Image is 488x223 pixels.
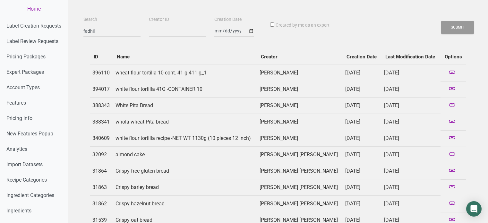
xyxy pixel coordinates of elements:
[441,21,474,34] button: Submit
[113,196,257,212] td: Crispy hazelnut bread
[257,196,343,212] td: [PERSON_NAME] [PERSON_NAME]
[343,147,381,163] td: [DATE]
[261,54,278,60] b: Creator
[90,81,113,98] td: 394017
[257,81,343,98] td: [PERSON_NAME]
[257,130,343,147] td: [PERSON_NAME]
[381,81,441,98] td: [DATE]
[347,54,377,60] b: Creation Date
[448,69,456,77] a: Recipe Link
[381,179,441,196] td: [DATE]
[257,98,343,114] td: [PERSON_NAME]
[343,81,381,98] td: [DATE]
[113,64,257,81] td: wheat flour tortilla 10 cont. 41 g 411 g_1
[90,163,113,179] td: 31864
[83,16,97,23] label: Search
[257,114,343,130] td: [PERSON_NAME]
[448,151,456,159] a: Recipe Link
[381,114,441,130] td: [DATE]
[445,54,462,60] b: Options
[117,54,130,60] b: Name
[257,64,343,81] td: [PERSON_NAME]
[113,130,257,147] td: white flour tortilla recipe -NET WT 1130g (10 pieces 12 inch)
[381,147,441,163] td: [DATE]
[90,64,113,81] td: 396110
[90,130,113,147] td: 340609
[343,114,381,130] td: [DATE]
[90,196,113,212] td: 31862
[90,98,113,114] td: 388343
[94,54,98,60] b: ID
[448,85,456,94] a: Recipe Link
[343,196,381,212] td: [DATE]
[90,179,113,196] td: 31863
[448,200,456,208] a: Recipe Link
[448,118,456,126] a: Recipe Link
[113,163,257,179] td: Crispy free gluten bread
[448,184,456,192] a: Recipe Link
[113,147,257,163] td: almond cake
[381,196,441,212] td: [DATE]
[113,179,257,196] td: Crispy barley bread
[381,163,441,179] td: [DATE]
[343,163,381,179] td: [DATE]
[214,16,242,23] label: Creation Date
[257,163,343,179] td: [PERSON_NAME] [PERSON_NAME]
[343,98,381,114] td: [DATE]
[385,54,435,60] b: Last Modification Date
[343,179,381,196] td: [DATE]
[257,147,343,163] td: [PERSON_NAME] [PERSON_NAME]
[113,114,257,130] td: whola wheat Pita bread
[113,81,257,98] td: white flour tortilla 41G -CONTAINER 10
[113,98,257,114] td: White Pita Bread
[448,102,456,110] a: Recipe Link
[381,130,441,147] td: [DATE]
[448,167,456,176] a: Recipe Link
[381,64,441,81] td: [DATE]
[90,147,113,163] td: 32092
[276,22,330,29] label: Created by me as an expert
[381,98,441,114] td: [DATE]
[90,114,113,130] td: 388341
[343,130,381,147] td: [DATE]
[466,201,482,217] div: Open Intercom Messenger
[257,179,343,196] td: [PERSON_NAME] [PERSON_NAME]
[343,64,381,81] td: [DATE]
[448,134,456,143] a: Recipe Link
[149,16,169,23] label: Creator ID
